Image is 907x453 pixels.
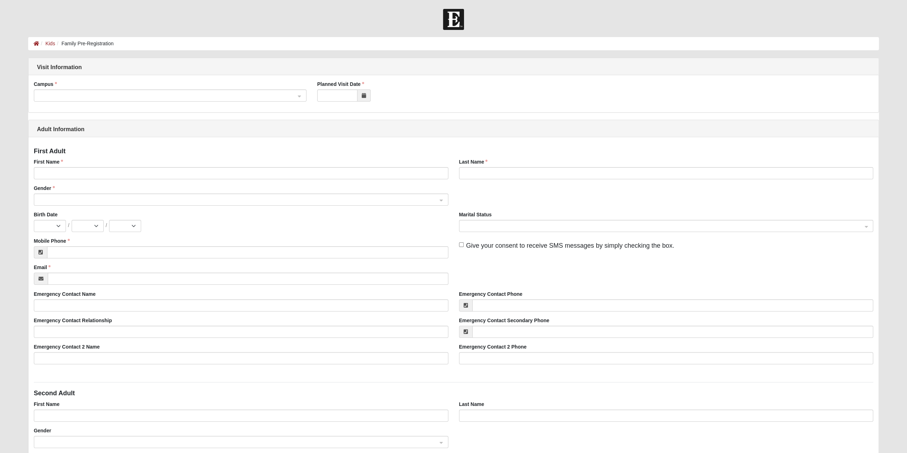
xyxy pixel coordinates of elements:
label: Planned Visit Date [317,81,364,88]
input: Give your consent to receive SMS messages by simply checking the box. [459,242,464,247]
span: Give your consent to receive SMS messages by simply checking the box. [466,242,674,249]
label: Emergency Contact Relationship [34,317,112,324]
label: Emergency Contact 2 Name [34,343,100,350]
label: Marital Status [459,211,492,218]
label: Gender [34,185,55,192]
h1: Visit Information [29,64,879,71]
label: Email [34,264,51,271]
span: / [106,222,107,229]
h4: First Adult [34,148,873,155]
label: First Name [34,158,63,165]
label: Emergency Contact 2 Phone [459,343,527,350]
label: Campus [34,81,57,88]
h4: Second Adult [34,390,873,397]
label: Emergency Contact Secondary Phone [459,317,550,324]
label: Last Name [459,401,484,408]
label: Emergency Contact Phone [459,290,522,298]
label: First Name [34,401,60,408]
label: Emergency Contact Name [34,290,96,298]
label: Last Name [459,158,488,165]
label: Birth Date [34,211,58,218]
span: / [68,222,69,229]
li: Family Pre-Registration [55,40,114,47]
img: Church of Eleven22 Logo [443,9,464,30]
a: Kids [45,41,55,46]
h1: Adult Information [29,126,879,133]
label: Mobile Phone [34,237,70,244]
label: Gender [34,427,51,434]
